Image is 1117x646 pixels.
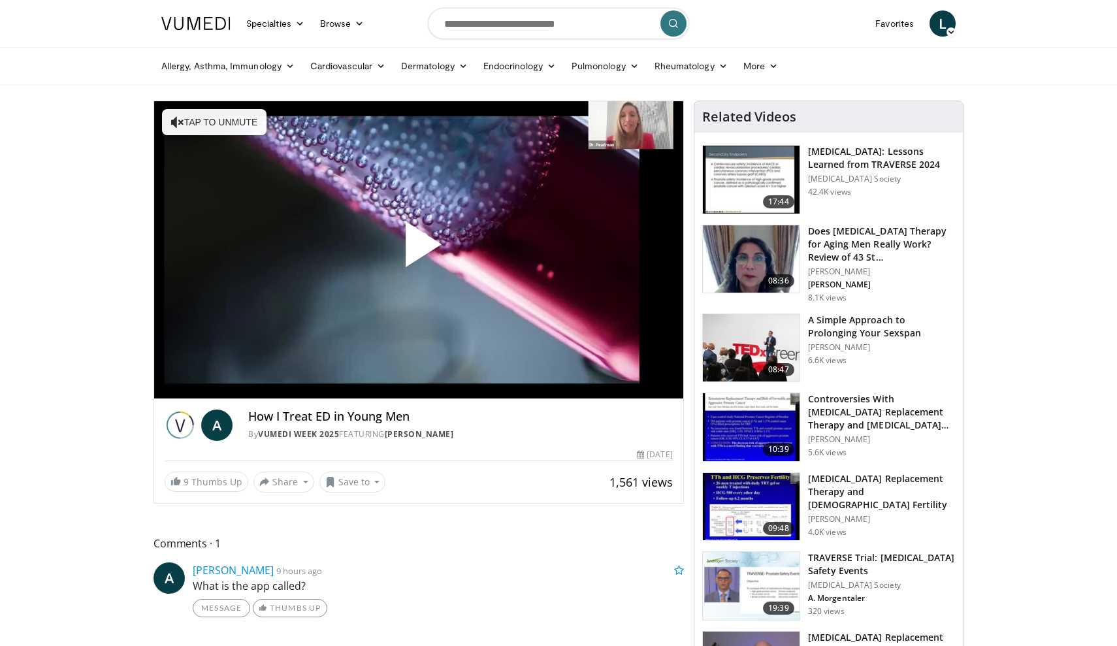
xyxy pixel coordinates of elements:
[312,10,372,37] a: Browse
[564,53,647,79] a: Pulmonology
[808,393,955,432] h3: Controversies With [MEDICAL_DATA] Replacement Therapy and [MEDICAL_DATA] Can…
[808,145,955,171] h3: [MEDICAL_DATA]: Lessons Learned from TRAVERSE 2024
[637,449,672,460] div: [DATE]
[193,578,684,594] p: What is the app called?
[319,472,386,493] button: Save to
[647,53,736,79] a: Rheumatology
[154,53,302,79] a: Allergy, Asthma, Immunology
[763,602,794,615] span: 19:39
[703,146,800,214] img: 1317c62a-2f0d-4360-bee0-b1bff80fed3c.150x105_q85_crop-smart_upscale.jpg
[393,53,476,79] a: Dermatology
[428,8,689,39] input: Search topics, interventions
[248,428,673,440] div: By FEATURING
[808,606,845,617] p: 320 views
[703,473,800,541] img: 58e29ddd-d015-4cd9-bf96-f28e303b730c.150x105_q85_crop-smart_upscale.jpg
[253,472,314,493] button: Share
[193,599,250,617] a: Message
[154,562,185,594] a: A
[736,53,786,79] a: More
[702,551,955,621] a: 19:39 TRAVERSE Trial: [MEDICAL_DATA] Safety Events [MEDICAL_DATA] Society A. Morgentaler 320 views
[867,10,922,37] a: Favorites
[385,428,454,440] a: [PERSON_NAME]
[763,363,794,376] span: 08:47
[808,551,955,577] h3: TRAVERSE Trial: [MEDICAL_DATA] Safety Events
[808,174,955,184] p: [MEDICAL_DATA] Society
[162,109,267,135] button: Tap to unmute
[808,580,955,590] p: [MEDICAL_DATA] Society
[702,314,955,383] a: 08:47 A Simple Approach to Prolonging Your Sexspan [PERSON_NAME] 6.6K views
[763,522,794,535] span: 09:48
[302,53,393,79] a: Cardiovascular
[248,410,673,424] h4: How I Treat ED in Young Men
[193,563,274,577] a: [PERSON_NAME]
[808,314,955,340] h3: A Simple Approach to Prolonging Your Sexspan
[808,527,847,538] p: 4.0K views
[301,186,536,314] button: Play Video
[930,10,956,37] a: L
[808,342,955,353] p: [PERSON_NAME]
[238,10,312,37] a: Specialties
[808,593,955,604] p: A. Morgentaler
[703,225,800,293] img: 4d4bce34-7cbb-4531-8d0c-5308a71d9d6c.150x105_q85_crop-smart_upscale.jpg
[808,514,955,525] p: [PERSON_NAME]
[702,393,955,462] a: 10:39 Controversies With [MEDICAL_DATA] Replacement Therapy and [MEDICAL_DATA] Can… [PERSON_NAME]...
[154,535,684,552] span: Comments 1
[808,280,955,290] p: [PERSON_NAME]
[201,410,233,441] a: A
[184,476,189,488] span: 9
[763,195,794,208] span: 17:44
[276,565,322,577] small: 9 hours ago
[703,552,800,620] img: 9812f22f-d817-4923-ae6c-a42f6b8f1c21.png.150x105_q85_crop-smart_upscale.png
[258,428,339,440] a: Vumedi Week 2025
[165,472,248,492] a: 9 Thumbs Up
[253,599,327,617] a: Thumbs Up
[702,472,955,541] a: 09:48 [MEDICAL_DATA] Replacement Therapy and [DEMOGRAPHIC_DATA] Fertility [PERSON_NAME] 4.0K views
[763,274,794,287] span: 08:36
[808,187,851,197] p: 42.4K views
[703,314,800,382] img: c4bd4661-e278-4c34-863c-57c104f39734.150x105_q85_crop-smart_upscale.jpg
[702,109,796,125] h4: Related Videos
[476,53,564,79] a: Endocrinology
[808,293,847,303] p: 8.1K views
[808,355,847,366] p: 6.6K views
[702,225,955,303] a: 08:36 Does [MEDICAL_DATA] Therapy for Aging Men Really Work? Review of 43 St… [PERSON_NAME] [PERS...
[808,434,955,445] p: [PERSON_NAME]
[154,101,683,399] video-js: Video Player
[161,17,231,30] img: VuMedi Logo
[808,472,955,511] h3: [MEDICAL_DATA] Replacement Therapy and [DEMOGRAPHIC_DATA] Fertility
[609,474,673,490] span: 1,561 views
[703,393,800,461] img: 418933e4-fe1c-4c2e-be56-3ce3ec8efa3b.150x105_q85_crop-smart_upscale.jpg
[763,443,794,456] span: 10:39
[702,145,955,214] a: 17:44 [MEDICAL_DATA]: Lessons Learned from TRAVERSE 2024 [MEDICAL_DATA] Society 42.4K views
[808,447,847,458] p: 5.6K views
[808,225,955,264] h3: Does [MEDICAL_DATA] Therapy for Aging Men Really Work? Review of 43 St…
[808,266,955,277] p: [PERSON_NAME]
[165,410,196,441] img: Vumedi Week 2025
